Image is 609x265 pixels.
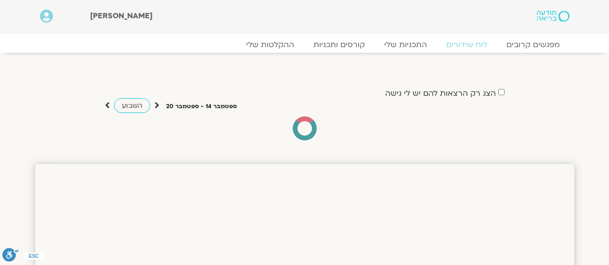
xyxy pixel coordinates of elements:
a: השבוע [114,98,150,113]
p: ספטמבר 14 - ספטמבר 20 [166,101,237,112]
a: ההקלטות שלי [236,40,304,50]
a: התכניות שלי [375,40,437,50]
label: הצג רק הרצאות להם יש לי גישה [385,89,496,98]
span: [PERSON_NAME] [90,11,153,21]
a: מפגשים קרובים [497,40,570,50]
nav: Menu [40,40,570,50]
span: השבוע [122,101,143,110]
a: לוח שידורים [437,40,497,50]
a: קורסים ותכניות [304,40,375,50]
